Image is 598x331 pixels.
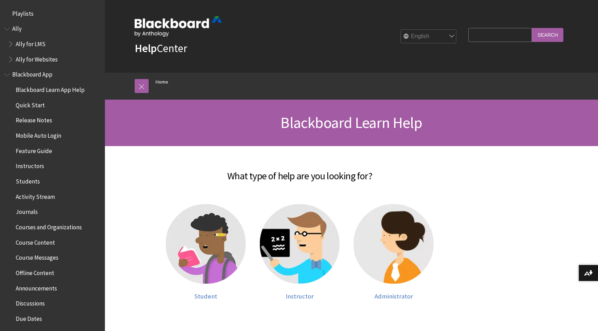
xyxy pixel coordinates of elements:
[16,237,55,246] span: Course Content
[156,78,168,86] a: Home
[16,191,55,200] span: Activity Stream
[166,204,246,284] img: Student help
[16,115,52,124] span: Release Notes
[260,204,340,284] img: Instructor help
[280,113,422,132] span: Blackboard Learn Help
[16,282,57,292] span: Announcements
[12,23,22,33] span: Ally
[16,175,40,185] span: Students
[260,204,340,300] a: Instructor help Instructor
[354,204,434,300] a: Administrator help Administrator
[401,30,457,44] select: Site Language Selector
[16,221,82,231] span: Courses and Organizations
[16,252,58,261] span: Course Messages
[16,130,61,139] span: Mobile Auto Login
[16,206,38,216] span: Journals
[4,23,101,65] nav: Book outline for Anthology Ally Help
[16,145,52,154] span: Feature Guide
[135,41,157,55] strong: Help
[16,38,45,48] span: Ally for LMS
[16,53,58,63] span: Ally for Websites
[375,292,413,300] span: Administrator
[166,204,246,300] a: Student help Student
[286,292,314,300] span: Instructor
[16,84,85,93] span: Blackboard Learn App Help
[532,28,563,42] input: Search
[12,69,52,78] span: Blackboard App
[354,204,434,284] img: Administrator help
[16,160,44,170] span: Instructors
[16,267,54,276] span: Offline Content
[16,297,45,307] span: Discussions
[112,160,487,183] h2: What type of help are you looking for?
[135,41,187,55] a: HelpCenter
[194,292,217,300] span: Student
[135,16,222,37] img: Blackboard by Anthology
[4,8,101,20] nav: Book outline for Playlists
[12,8,34,17] span: Playlists
[16,99,45,109] span: Quick Start
[16,313,42,322] span: Due Dates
